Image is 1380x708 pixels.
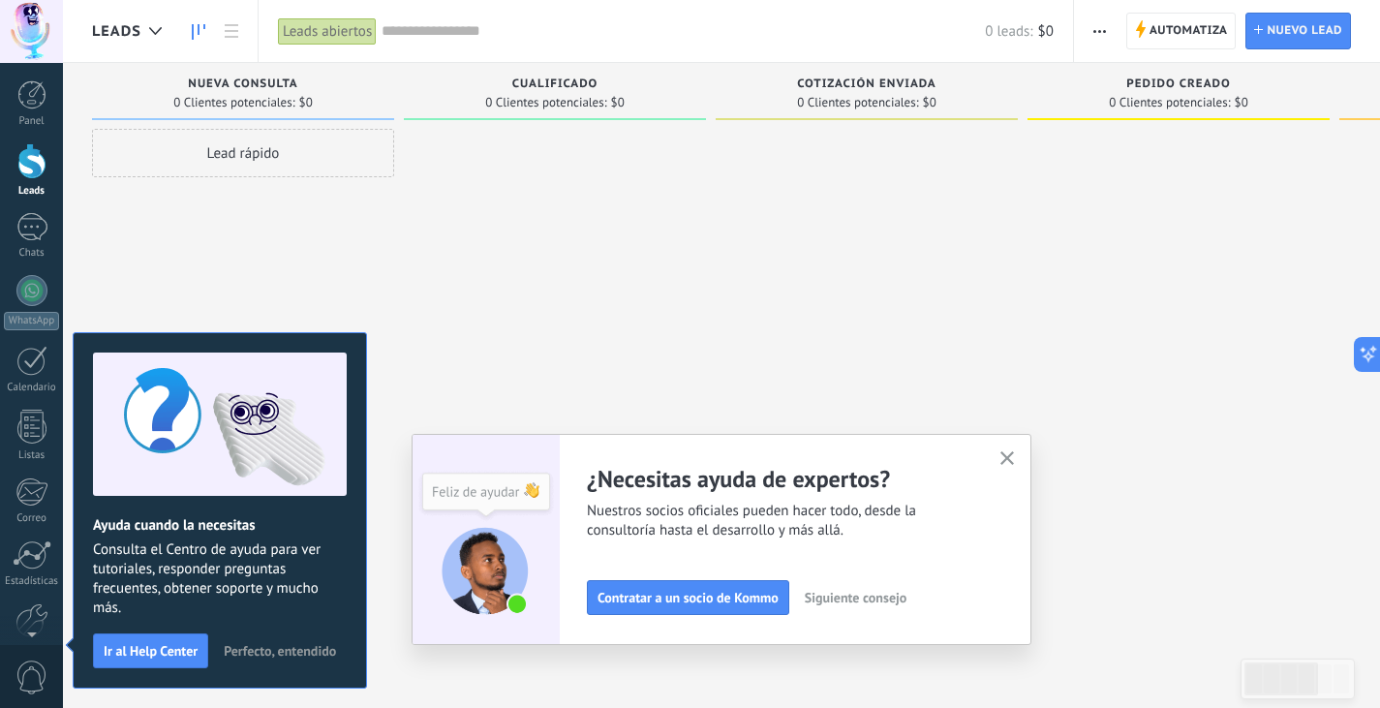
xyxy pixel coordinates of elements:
[4,312,59,330] div: WhatsApp
[4,575,60,588] div: Estadísticas
[414,77,696,94] div: Cualificado
[923,97,936,108] span: $0
[805,591,906,604] span: Siguiente consejo
[1150,14,1228,48] span: Automatiza
[797,97,918,108] span: 0 Clientes potenciales:
[796,583,915,612] button: Siguiente consejo
[485,97,606,108] span: 0 Clientes potenciales:
[102,77,384,94] div: Nueva consulta
[224,644,336,658] span: Perfecto, entendido
[182,13,215,50] a: Leads
[587,580,789,615] button: Contratar a un socio de Kommo
[1126,77,1230,91] span: Pedido creado
[4,512,60,525] div: Correo
[1235,97,1248,108] span: $0
[188,77,297,91] span: Nueva consulta
[93,633,208,668] button: Ir al Help Center
[92,22,141,41] span: Leads
[4,115,60,128] div: Panel
[278,17,377,46] div: Leads abiertos
[797,77,936,91] span: Cotización enviada
[4,449,60,462] div: Listas
[93,540,347,618] span: Consulta el Centro de ayuda para ver tutoriales, responder preguntas frecuentes, obtener soporte ...
[1267,14,1342,48] span: Nuevo lead
[104,644,198,658] span: Ir al Help Center
[92,129,394,177] div: Lead rápido
[1037,77,1320,94] div: Pedido creado
[173,97,294,108] span: 0 Clientes potenciales:
[1126,13,1237,49] a: Automatiza
[215,636,345,665] button: Perfecto, entendido
[1038,22,1054,41] span: $0
[611,97,625,108] span: $0
[512,77,598,91] span: Cualificado
[215,13,248,50] a: Lista
[1109,97,1230,108] span: 0 Clientes potenciales:
[985,22,1032,41] span: 0 leads:
[1086,13,1114,49] button: Más
[725,77,1008,94] div: Cotización enviada
[4,247,60,260] div: Chats
[299,97,313,108] span: $0
[4,382,60,394] div: Calendario
[4,185,60,198] div: Leads
[93,516,347,535] h2: Ayuda cuando la necesitas
[1245,13,1351,49] a: Nuevo lead
[587,502,976,540] span: Nuestros socios oficiales pueden hacer todo, desde la consultoría hasta el desarrollo y más allá.
[587,464,976,494] h2: ¿Necesitas ayuda de expertos?
[598,591,779,604] span: Contratar a un socio de Kommo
